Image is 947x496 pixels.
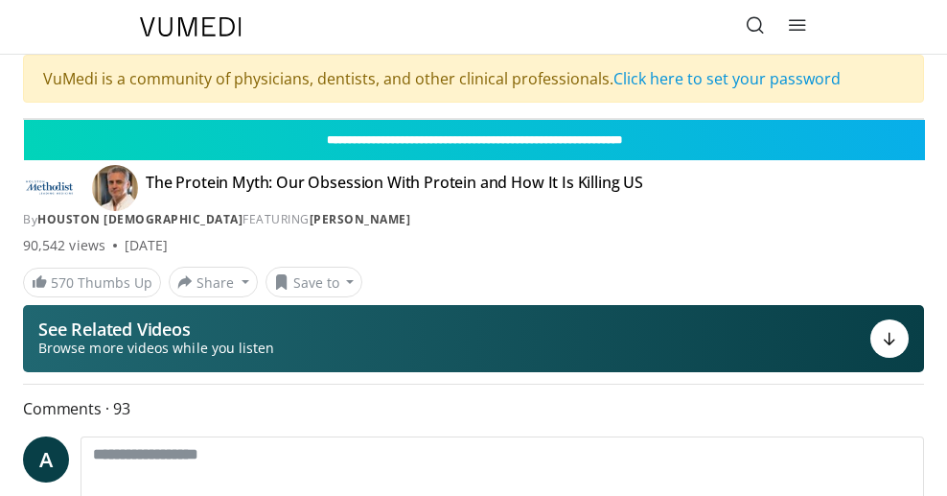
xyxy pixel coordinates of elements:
div: VuMedi is a community of physicians, dentists, and other clinical professionals. [23,55,924,103]
img: VuMedi Logo [140,17,242,36]
a: Click here to set your password [613,68,841,89]
button: Share [169,267,258,297]
p: See Related Videos [38,319,274,339]
button: See Related Videos Browse more videos while you listen [23,305,924,372]
a: Houston [DEMOGRAPHIC_DATA] [37,211,243,227]
a: A [23,437,69,483]
a: 570 Thumbs Up [23,268,161,297]
div: By FEATURING [23,211,924,228]
button: Save to [266,267,363,297]
img: Avatar [92,165,138,211]
span: Browse more videos while you listen [38,339,274,358]
h4: The Protein Myth: Our Obsession With Protein and How It Is Killing US [146,173,643,203]
span: 570 [51,273,74,292]
span: 90,542 views [23,236,105,255]
div: [DATE] [125,236,168,255]
span: Comments 93 [23,396,924,421]
img: Houston Methodist [23,173,77,203]
a: [PERSON_NAME] [310,211,411,227]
